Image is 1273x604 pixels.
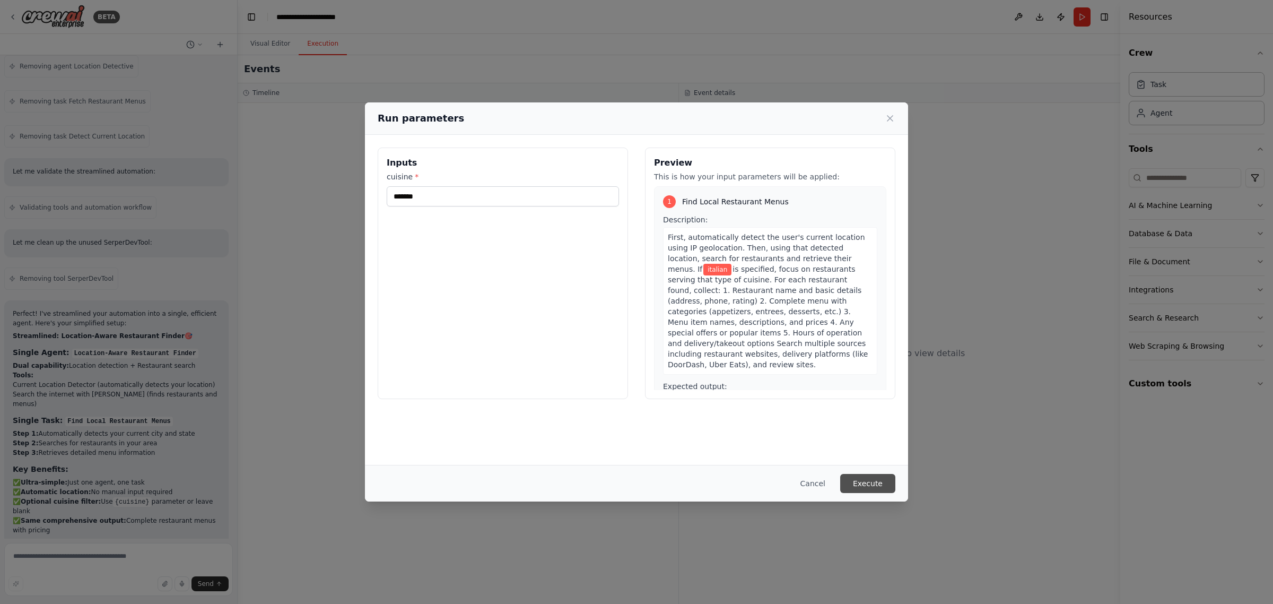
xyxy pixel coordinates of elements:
h3: Inputs [387,157,619,169]
h2: Run parameters [378,111,464,126]
div: 1 [663,195,676,208]
span: First, automatically detect the user's current location using IP geolocation. Then, using that de... [668,233,865,273]
button: Execute [840,474,895,493]
button: Cancel [792,474,834,493]
p: This is how your input parameters will be applied: [654,171,886,182]
span: is specified, focus on restaurants serving that type of cuisine. For each restaurant found, colle... [668,265,868,369]
h3: Preview [654,157,886,169]
span: Variable: cuisine [703,264,731,275]
span: Expected output: [663,382,727,391]
span: Find Local Restaurant Menus [682,196,789,207]
label: cuisine [387,171,619,182]
span: Description: [663,215,708,224]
